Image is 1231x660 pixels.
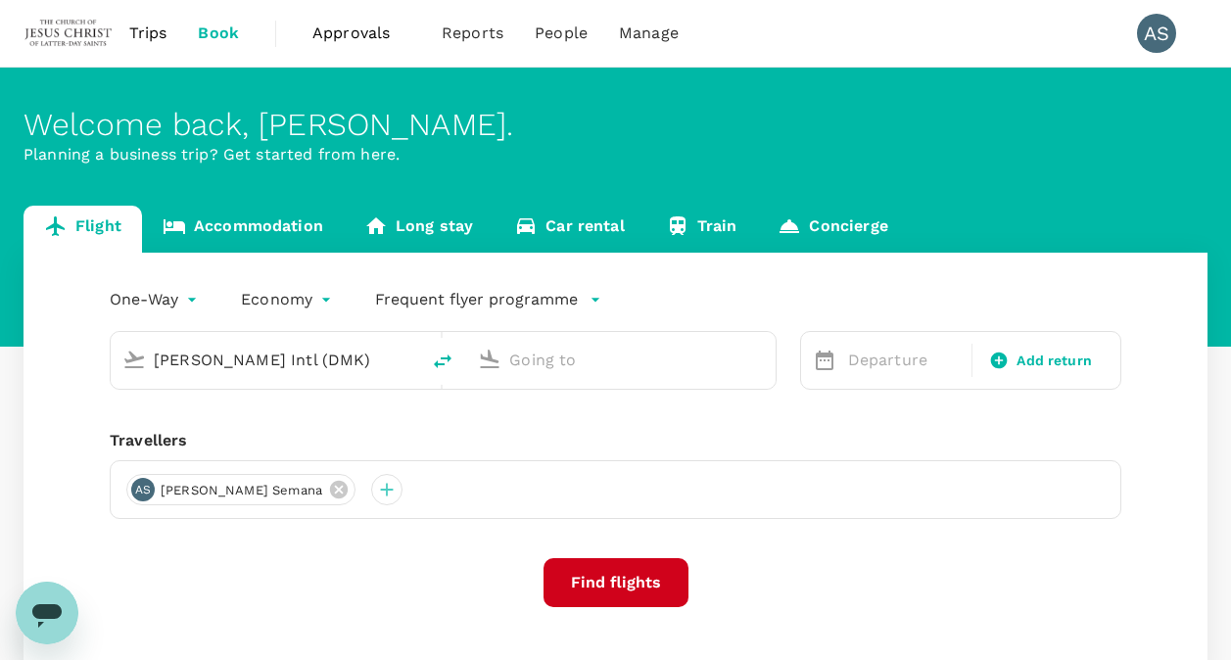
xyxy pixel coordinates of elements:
[110,284,202,315] div: One-Way
[149,481,334,500] span: [PERSON_NAME] Semana
[131,478,155,501] div: AS
[1017,351,1092,371] span: Add return
[24,12,114,55] img: The Malaysian Church of Jesus Christ of Latter-day Saints
[142,206,344,253] a: Accommodation
[154,345,378,375] input: Depart from
[24,143,1207,166] p: Planning a business trip? Get started from here.
[24,107,1207,143] div: Welcome back , [PERSON_NAME] .
[198,22,239,45] span: Book
[757,206,908,253] a: Concierge
[405,357,409,361] button: Open
[442,22,503,45] span: Reports
[312,22,410,45] span: Approvals
[241,284,336,315] div: Economy
[126,474,355,505] div: AS[PERSON_NAME] Semana
[375,288,578,311] p: Frequent flyer programme
[619,22,679,45] span: Manage
[16,582,78,644] iframe: Button to launch messaging window
[544,558,688,607] button: Find flights
[110,429,1121,452] div: Travellers
[1137,14,1176,53] div: AS
[645,206,758,253] a: Train
[24,206,142,253] a: Flight
[535,22,588,45] span: People
[375,288,601,311] button: Frequent flyer programme
[129,22,167,45] span: Trips
[419,338,466,385] button: delete
[848,349,961,372] p: Departure
[762,357,766,361] button: Open
[494,206,645,253] a: Car rental
[509,345,734,375] input: Going to
[344,206,494,253] a: Long stay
